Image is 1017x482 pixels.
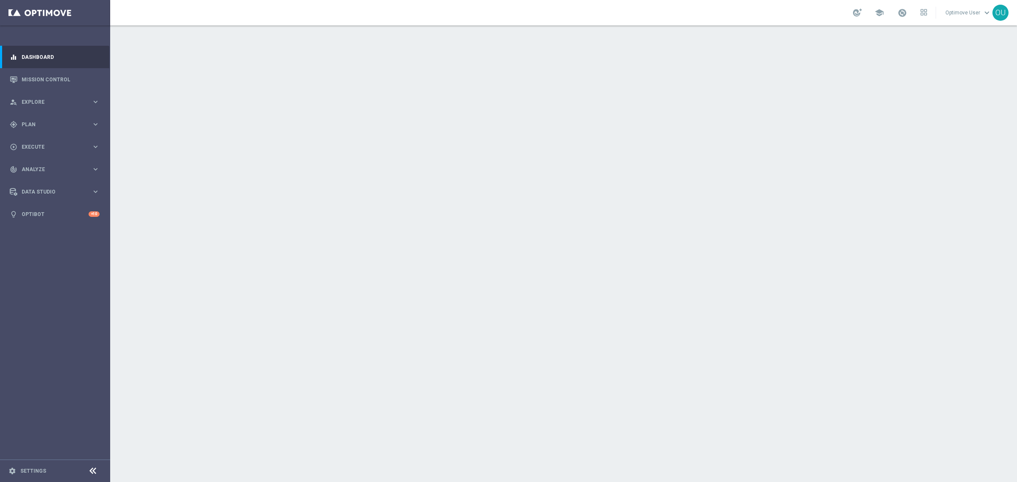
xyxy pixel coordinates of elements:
div: Execute [10,143,92,151]
span: Explore [22,100,92,105]
div: Optibot [10,203,100,225]
i: person_search [10,98,17,106]
i: keyboard_arrow_right [92,98,100,106]
div: Dashboard [10,46,100,68]
i: keyboard_arrow_right [92,143,100,151]
span: Data Studio [22,189,92,194]
i: keyboard_arrow_right [92,188,100,196]
button: person_search Explore keyboard_arrow_right [9,99,100,105]
i: track_changes [10,166,17,173]
div: Explore [10,98,92,106]
button: lightbulb Optibot +10 [9,211,100,218]
a: Dashboard [22,46,100,68]
span: keyboard_arrow_down [982,8,992,17]
button: Data Studio keyboard_arrow_right [9,188,100,195]
i: keyboard_arrow_right [92,165,100,173]
span: Plan [22,122,92,127]
button: track_changes Analyze keyboard_arrow_right [9,166,100,173]
a: Settings [20,468,46,474]
i: gps_fixed [10,121,17,128]
button: Mission Control [9,76,100,83]
i: settings [8,467,16,475]
a: Optimove Userkeyboard_arrow_down [945,6,992,19]
div: Mission Control [10,68,100,91]
button: equalizer Dashboard [9,54,100,61]
div: Analyze [10,166,92,173]
i: play_circle_outline [10,143,17,151]
div: +10 [89,211,100,217]
div: Data Studio [10,188,92,196]
button: gps_fixed Plan keyboard_arrow_right [9,121,100,128]
i: equalizer [10,53,17,61]
i: lightbulb [10,211,17,218]
a: Optibot [22,203,89,225]
span: Execute [22,144,92,150]
button: play_circle_outline Execute keyboard_arrow_right [9,144,100,150]
span: school [875,8,884,17]
a: Mission Control [22,68,100,91]
div: OU [992,5,1009,21]
i: keyboard_arrow_right [92,120,100,128]
div: Plan [10,121,92,128]
span: Analyze [22,167,92,172]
